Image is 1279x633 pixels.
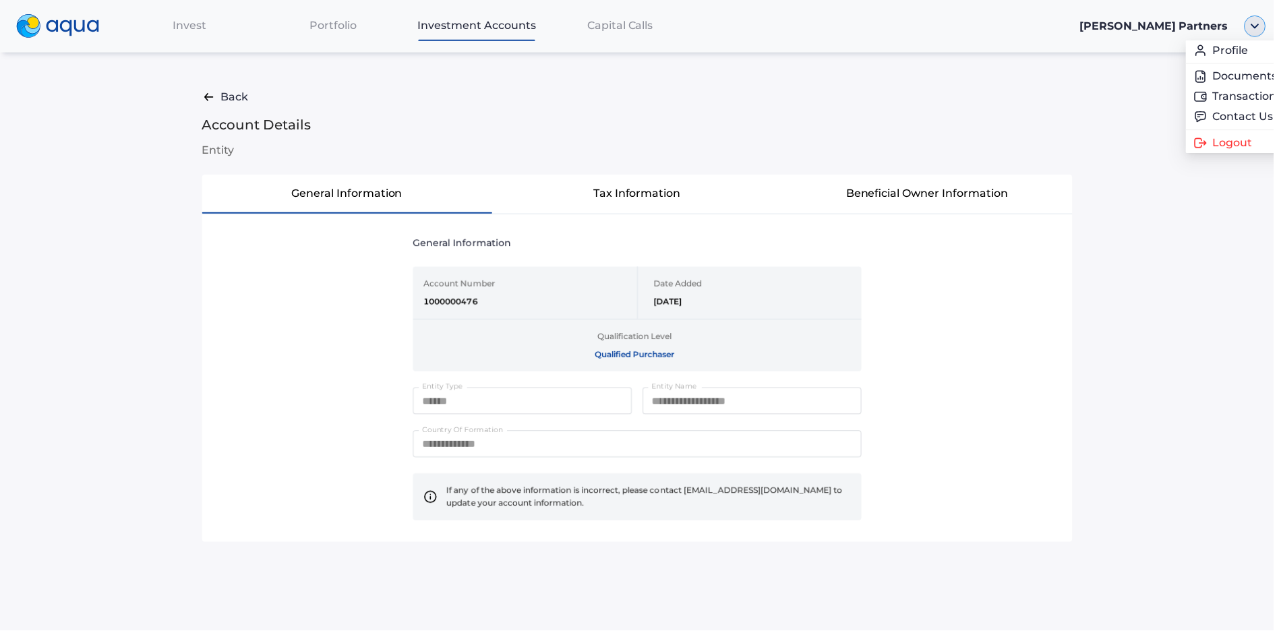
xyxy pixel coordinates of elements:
[262,11,407,39] a: Portfolio
[655,383,699,393] label: Entity Name
[311,19,358,32] span: Portfolio
[424,426,505,436] label: Country Of Formation
[425,278,624,291] span: Account Number
[785,175,1077,213] button: Beneficial Owner Information
[656,278,854,291] span: Date Added
[419,19,538,32] span: Investment Accounts
[1084,20,1233,32] span: [PERSON_NAME] Partners
[203,175,494,213] button: General Information
[551,11,695,39] a: Capital Calls
[119,11,263,39] a: Invest
[425,331,849,344] span: Qualification Level
[424,383,465,393] label: Entity Type
[415,237,865,251] span: General Information
[425,349,849,362] span: Qualified Purchaser
[494,175,785,213] button: Tax Information
[203,89,216,106] img: gray-back-arrow
[203,142,1077,159] span: Entity
[16,14,100,38] img: logo
[407,11,551,39] a: Investment Accounts
[8,11,119,42] a: logo
[448,486,854,512] span: If any of the above information is incorrect, please contact [EMAIL_ADDRESS][DOMAIN_NAME] to upda...
[174,19,208,32] span: Invest
[425,297,624,309] span: 1000000476
[203,115,1077,136] span: Account Details
[590,19,656,32] span: Capital Calls
[656,297,854,309] span: [DATE]
[1249,16,1271,37] img: ellipse
[425,492,439,506] img: newInfo.svg
[222,89,249,106] span: Back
